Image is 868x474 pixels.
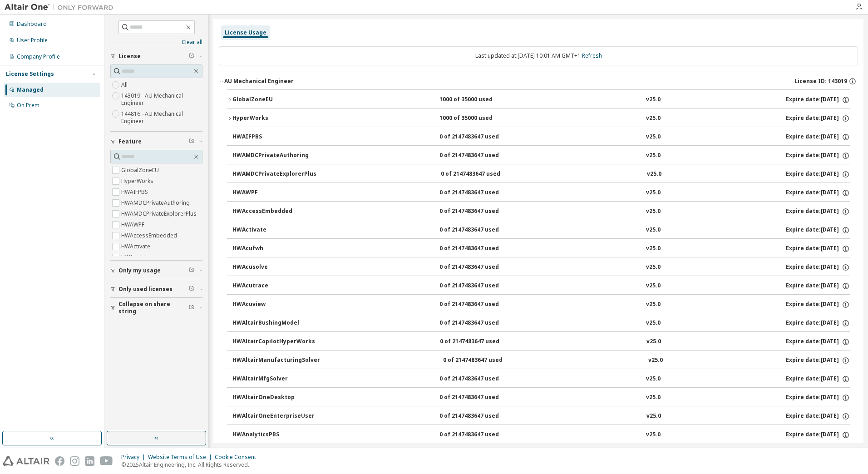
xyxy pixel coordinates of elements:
label: HWAWPF [121,219,146,230]
div: v25.0 [646,133,661,141]
div: HWAcuview [232,301,314,309]
div: Company Profile [17,53,60,60]
div: 1000 of 35000 used [439,114,521,123]
div: Expire date: [DATE] [786,152,850,160]
div: Expire date: [DATE] [786,114,850,123]
div: v25.0 [646,114,661,123]
div: HWActivate [232,226,314,234]
div: 0 of 2147483647 used [439,133,521,141]
div: v25.0 [646,394,661,402]
img: Altair One [5,3,118,12]
div: GlobalZoneEU [232,96,314,104]
span: Clear filter [189,53,194,60]
div: 0 of 2147483647 used [439,394,521,402]
label: HyperWorks [121,176,155,187]
div: Privacy [121,454,148,461]
p: © 2025 Altair Engineering, Inc. All Rights Reserved. [121,461,261,469]
span: Clear filter [189,304,194,311]
div: HWAnalyticsPBS [232,431,314,439]
div: 0 of 2147483647 used [439,189,521,197]
div: v25.0 [646,207,661,216]
div: License Settings [6,70,54,78]
div: Expire date: [DATE] [786,226,850,234]
div: v25.0 [646,96,661,104]
div: HWAltairOneDesktop [232,394,314,402]
span: Only my usage [118,267,161,274]
a: Clear all [110,39,202,46]
div: Expire date: [DATE] [786,263,850,272]
button: HWAnalyticsPBS0 of 2147483647 usedv25.0Expire date:[DATE] [232,425,850,445]
button: HWActivate0 of 2147483647 usedv25.0Expire date:[DATE] [232,220,850,240]
div: Expire date: [DATE] [786,338,850,346]
div: HWAltairBushingModel [232,319,314,327]
div: 0 of 2147483647 used [439,207,521,216]
img: altair_logo.svg [3,456,49,466]
label: All [121,79,129,90]
span: Feature [118,138,142,145]
button: HWAWPF0 of 2147483647 usedv25.0Expire date:[DATE] [232,183,850,203]
button: Feature [110,132,202,152]
div: HWAMDCPrivateExplorerPlus [232,170,316,178]
div: 1000 of 35000 used [439,96,521,104]
div: HWAcufwh [232,245,314,253]
div: Expire date: [DATE] [786,245,850,253]
div: 0 of 2147483647 used [439,375,521,383]
span: Collapse on share string [118,301,189,315]
button: HWAltairMfgSolver0 of 2147483647 usedv25.0Expire date:[DATE] [232,369,850,389]
div: Expire date: [DATE] [786,207,850,216]
div: HWAcutrace [232,282,314,290]
button: HWAcusolve0 of 2147483647 usedv25.0Expire date:[DATE] [232,257,850,277]
button: HWAltairOneEnterpriseUser0 of 2147483647 usedv25.0Expire date:[DATE] [232,406,850,426]
div: v25.0 [646,189,661,197]
button: HWAcufwh0 of 2147483647 usedv25.0Expire date:[DATE] [232,239,850,259]
label: HWAIFPBS [121,187,150,197]
label: 144816 - AU Mechanical Engineer [121,109,202,127]
div: HyperWorks [232,114,314,123]
div: Expire date: [DATE] [786,319,850,327]
button: HWAMDCPrivateAuthoring0 of 2147483647 usedv25.0Expire date:[DATE] [232,146,850,166]
div: 0 of 2147483647 used [443,356,525,365]
div: HWAccessEmbedded [232,207,314,216]
div: v25.0 [646,282,661,290]
button: HWAltairBushingModel0 of 2147483647 usedv25.0Expire date:[DATE] [232,313,850,333]
div: Expire date: [DATE] [786,412,850,420]
div: v25.0 [646,263,661,272]
div: Expire date: [DATE] [786,375,850,383]
button: HWAltairOneDesktop0 of 2147483647 usedv25.0Expire date:[DATE] [232,388,850,408]
div: 0 of 2147483647 used [440,338,522,346]
button: HyperWorks1000 of 35000 usedv25.0Expire date:[DATE] [227,109,850,128]
button: HWAltairCopilotHyperWorks0 of 2147483647 usedv25.0Expire date:[DATE] [232,332,850,352]
img: youtube.svg [100,456,113,466]
div: v25.0 [646,338,661,346]
div: Expire date: [DATE] [786,170,850,178]
button: Only used licenses [110,279,202,299]
button: HWAMDCPrivateExplorerPlus0 of 2147483647 usedv25.0Expire date:[DATE] [232,164,850,184]
button: Collapse on share string [110,298,202,318]
button: HWAltairManufacturingSolver0 of 2147483647 usedv25.0Expire date:[DATE] [232,351,850,370]
div: HWAltairCopilotHyperWorks [232,338,315,346]
div: Website Terms of Use [148,454,215,461]
div: Expire date: [DATE] [786,96,850,104]
button: HWAIFPBS0 of 2147483647 usedv25.0Expire date:[DATE] [232,127,850,147]
button: License [110,46,202,66]
div: Last updated at: [DATE] 10:01 AM GMT+1 [219,46,858,65]
label: HWAMDCPrivateExplorerPlus [121,208,198,219]
div: Expire date: [DATE] [786,356,850,365]
button: AU Mechanical EngineerLicense ID: 143019 [219,71,858,91]
div: User Profile [17,37,48,44]
div: v25.0 [646,431,661,439]
div: 0 of 2147483647 used [439,431,521,439]
div: On Prem [17,102,39,109]
div: Expire date: [DATE] [786,301,850,309]
div: Cookie Consent [215,454,261,461]
div: HWAltairManufacturingSolver [232,356,320,365]
div: License Usage [225,29,266,36]
button: Only my usage [110,261,202,281]
div: Dashboard [17,20,47,28]
label: HWAMDCPrivateAuthoring [121,197,192,208]
div: HWAltairOneEnterpriseUser [232,412,315,420]
div: v25.0 [646,412,661,420]
label: HWAccessEmbedded [121,230,179,241]
button: GlobalZoneEU1000 of 35000 usedv25.0Expire date:[DATE] [227,90,850,110]
div: v25.0 [646,245,661,253]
